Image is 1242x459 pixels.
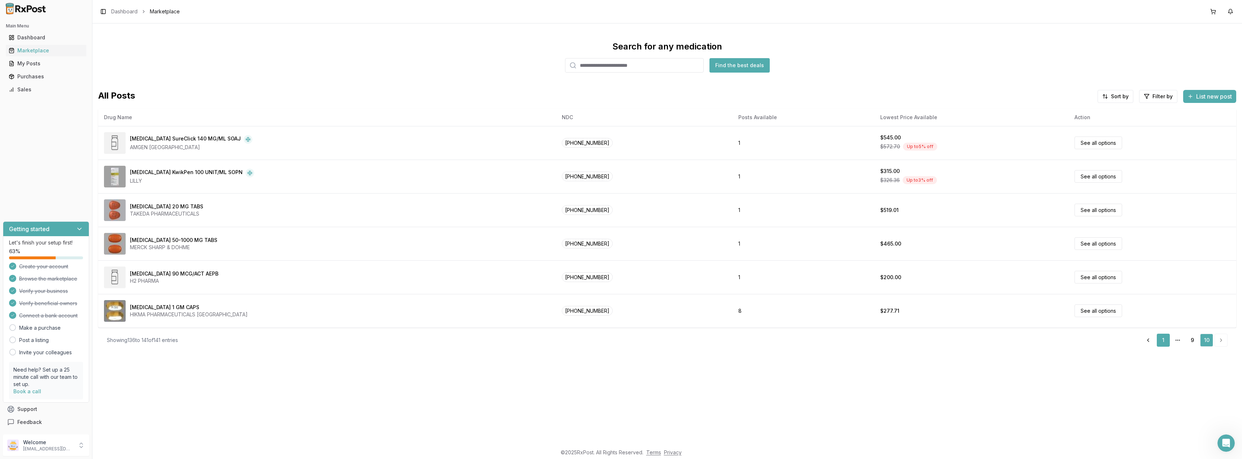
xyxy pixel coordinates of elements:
[107,337,178,344] div: Showing 136 to 141 of 141 entries
[3,3,49,14] img: RxPost Logo
[880,240,901,247] div: $465.00
[19,287,68,295] span: Verify your business
[880,307,899,315] div: $277.71
[17,419,42,426] span: Feedback
[1069,109,1236,126] th: Action
[3,416,89,429] button: Feedback
[733,160,874,193] td: 1
[9,47,83,54] div: Marketplace
[1152,93,1173,100] span: Filter by
[9,248,20,255] span: 63 %
[3,71,89,82] button: Purchases
[562,239,613,248] span: [PHONE_NUMBER]
[1074,237,1122,250] a: See all options
[3,32,89,43] button: Dashboard
[562,138,613,148] span: [PHONE_NUMBER]
[98,90,135,103] span: All Posts
[130,177,254,185] div: LILLY
[130,277,218,285] div: H2 PHARMA
[880,134,901,141] div: $545.00
[664,449,682,455] a: Privacy
[23,446,73,452] p: [EMAIL_ADDRESS][DOMAIN_NAME]
[104,166,126,187] img: Basaglar KwikPen 100 UNIT/ML SOPN
[6,83,86,96] a: Sales
[1217,434,1235,452] iframe: Intercom live chat
[1074,271,1122,283] a: See all options
[880,168,900,175] div: $315.00
[612,41,722,52] div: Search for any medication
[1183,90,1236,103] button: List new post
[1111,93,1129,100] span: Sort by
[6,23,86,29] h2: Main Menu
[9,239,83,246] p: Let's finish your setup first!
[733,294,874,328] td: 8
[874,109,1069,126] th: Lowest Price Available
[19,337,49,344] a: Post a listing
[23,439,73,446] p: Welcome
[9,34,83,41] div: Dashboard
[903,176,937,184] div: Up to 3 % off
[1183,94,1236,101] a: List new post
[104,132,126,154] img: Repatha SureClick 140 MG/ML SOAJ
[6,44,86,57] a: Marketplace
[130,210,203,217] div: TAKEDA PHARMACEUTICALS
[6,57,86,70] a: My Posts
[562,205,613,215] span: [PHONE_NUMBER]
[3,84,89,95] button: Sales
[733,260,874,294] td: 1
[130,203,203,210] div: [MEDICAL_DATA] 20 MG TABS
[646,449,661,455] a: Terms
[13,388,41,394] a: Book a call
[130,244,217,251] div: MERCK SHARP & DOHME
[562,172,613,181] span: [PHONE_NUMBER]
[9,60,83,67] div: My Posts
[1196,92,1232,101] span: List new post
[733,227,874,260] td: 1
[1141,334,1228,347] nav: pagination
[98,109,556,126] th: Drug Name
[130,304,199,311] div: [MEDICAL_DATA] 1 GM CAPS
[104,233,126,255] img: Janumet 50-1000 MG TABS
[130,144,252,151] div: AMGEN [GEOGRAPHIC_DATA]
[7,439,19,451] img: User avatar
[9,225,49,233] h3: Getting started
[1074,204,1122,216] a: See all options
[111,8,180,15] nav: breadcrumb
[3,45,89,56] button: Marketplace
[9,73,83,80] div: Purchases
[1157,334,1170,347] a: 1
[3,403,89,416] button: Support
[104,300,126,322] img: Icosapent Ethyl 1 GM CAPS
[1074,170,1122,183] a: See all options
[1141,334,1155,347] a: Go to previous page
[562,306,613,316] span: [PHONE_NUMBER]
[733,193,874,227] td: 1
[9,86,83,93] div: Sales
[556,109,733,126] th: NDC
[1139,90,1177,103] button: Filter by
[19,349,72,356] a: Invite your colleagues
[903,143,937,151] div: Up to 5 % off
[104,199,126,221] img: Trintellix 20 MG TABS
[19,263,68,270] span: Create your account
[13,366,79,388] p: Need help? Set up a 25 minute call with our team to set up.
[130,237,217,244] div: [MEDICAL_DATA] 50-1000 MG TABS
[130,311,248,318] div: HIKMA PHARMACEUTICALS [GEOGRAPHIC_DATA]
[880,143,900,150] span: $572.70
[1074,304,1122,317] a: See all options
[1098,90,1133,103] button: Sort by
[1200,334,1213,347] a: 10
[1074,137,1122,149] a: See all options
[19,275,77,282] span: Browse the marketplace
[6,70,86,83] a: Purchases
[104,267,126,288] img: Pulmicort Flexhaler 90 MCG/ACT AEPB
[880,207,899,214] div: $519.01
[3,58,89,69] button: My Posts
[19,300,77,307] span: Verify beneficial owners
[1186,334,1199,347] a: 9
[880,177,900,184] span: $326.36
[6,31,86,44] a: Dashboard
[111,8,138,15] a: Dashboard
[19,324,61,332] a: Make a purchase
[733,126,874,160] td: 1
